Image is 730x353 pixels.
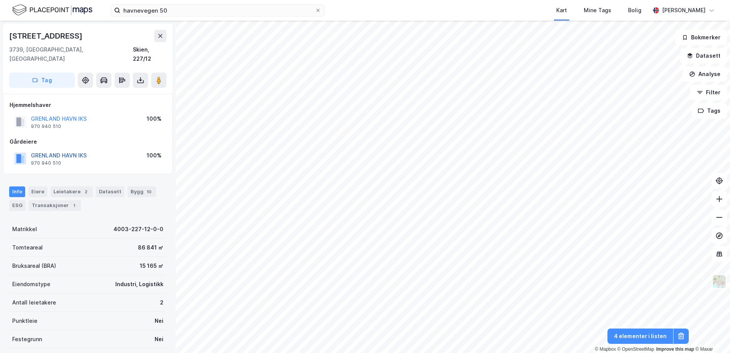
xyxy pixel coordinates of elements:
div: 100% [147,114,162,123]
div: 3739, [GEOGRAPHIC_DATA], [GEOGRAPHIC_DATA] [9,45,133,63]
div: Industri, Logistikk [115,280,163,289]
div: Eiere [28,186,47,197]
div: Antall leietakere [12,298,56,307]
div: Kart [556,6,567,15]
img: Z [712,274,727,289]
div: Info [9,186,25,197]
div: Mine Tags [584,6,611,15]
div: Bolig [628,6,641,15]
iframe: Chat Widget [692,316,730,353]
a: OpenStreetMap [617,347,654,352]
div: Festegrunn [12,335,42,344]
div: Nei [155,316,163,325]
div: Matrikkel [12,225,37,234]
button: 4 elementer i listen [607,329,673,344]
button: Bokmerker [675,30,727,45]
div: Transaksjoner [29,200,81,211]
div: 1 [70,202,78,209]
div: Bruksareal (BRA) [12,261,56,270]
div: Tomteareal [12,243,43,252]
div: Eiendomstype [12,280,50,289]
div: Nei [155,335,163,344]
div: Skien, 227/12 [133,45,166,63]
div: 10 [145,188,153,196]
div: [PERSON_NAME] [662,6,706,15]
div: Bygg [128,186,156,197]
button: Datasett [680,48,727,63]
div: 970 940 510 [31,123,61,130]
button: Analyse [683,66,727,82]
div: 2 [82,188,90,196]
div: 15 165 ㎡ [140,261,163,270]
div: 4003-227-12-0-0 [113,225,163,234]
div: Hjemmelshaver [10,100,166,110]
div: Punktleie [12,316,37,325]
div: 2 [160,298,163,307]
a: Mapbox [595,347,616,352]
div: 970 940 510 [31,160,61,166]
input: Søk på adresse, matrikkel, gårdeiere, leietakere eller personer [120,5,315,16]
div: ESG [9,200,26,211]
button: Tags [691,103,727,118]
div: Leietakere [50,186,93,197]
div: 100% [147,151,162,160]
div: Gårdeiere [10,137,166,146]
img: logo.f888ab2527a4732fd821a326f86c7f29.svg [12,3,92,17]
button: Filter [690,85,727,100]
div: [STREET_ADDRESS] [9,30,84,42]
div: Datasett [96,186,124,197]
a: Improve this map [656,347,694,352]
button: Tag [9,73,75,88]
div: 86 841 ㎡ [138,243,163,252]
